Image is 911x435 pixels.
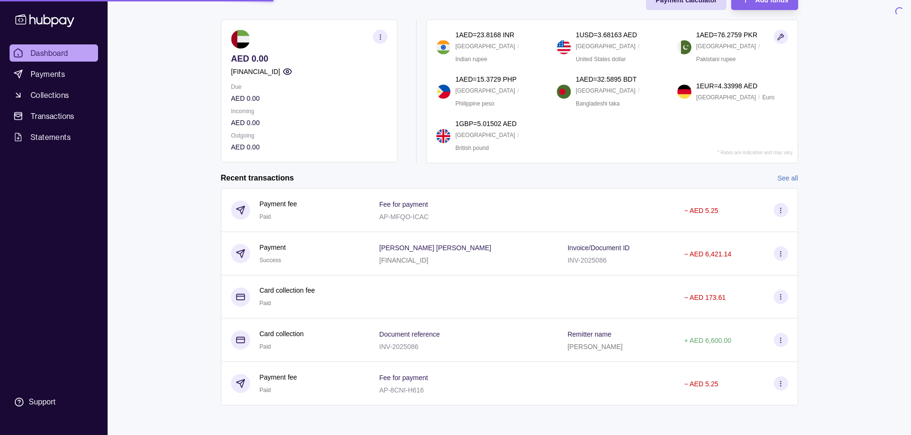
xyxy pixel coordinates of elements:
a: Payments [10,65,98,83]
p: [GEOGRAPHIC_DATA] [576,41,636,52]
p: Card collection fee [260,285,315,296]
p: / [517,41,519,52]
p: 1 EUR = 4.33998 AED [696,81,757,91]
p: Card collection [260,329,304,339]
img: us [557,40,571,54]
span: Payments [31,68,65,80]
p: Document reference [379,330,440,338]
span: Statements [31,131,71,143]
p: AED 0.00 [231,117,387,128]
p: Euro [762,92,774,103]
span: Collections [31,89,69,101]
span: Paid [260,343,271,350]
a: Dashboard [10,44,98,62]
p: [GEOGRAPHIC_DATA] [696,92,756,103]
span: Paid [260,213,271,220]
p: Payment [260,242,286,253]
p: INV-2025086 [379,343,418,350]
p: Due [231,82,387,92]
a: Collections [10,86,98,104]
a: Support [10,392,98,412]
a: See all [778,173,798,183]
p: Invoice/Document ID [568,244,630,252]
img: ae [231,30,250,49]
img: pk [677,40,691,54]
p: 1 GBP = 5.01502 AED [455,118,516,129]
p: / [517,130,519,140]
p: Philippine peso [455,98,494,109]
p: / [758,41,760,52]
p: AED 0.00 [231,53,387,64]
p: Indian rupee [455,54,487,64]
p: 1 AED = 76.2759 PKR [696,30,757,40]
p: United States dollar [576,54,626,64]
p: [PERSON_NAME] [568,343,623,350]
p: 1 AED = 32.5895 BDT [576,74,637,85]
p: Remitter name [568,330,612,338]
p: / [517,85,519,96]
img: ph [436,85,450,99]
p: + AED 6,600.00 [684,337,731,344]
p: Incoming [231,106,387,117]
p: / [638,85,639,96]
p: British pound [455,143,489,153]
p: − AED 6,421.14 [684,250,731,258]
p: / [638,41,639,52]
p: Outgoing [231,130,387,141]
p: 1 AED = 15.3729 PHP [455,74,516,85]
p: Fee for payment [379,201,428,208]
p: AP-MFQO-ICAC [379,213,428,221]
p: [PERSON_NAME] [PERSON_NAME] [379,244,491,252]
p: − AED 173.61 [684,294,726,301]
p: [FINANCIAL_ID] [231,66,280,77]
p: [GEOGRAPHIC_DATA] [455,130,515,140]
img: in [436,40,450,54]
img: de [677,85,691,99]
p: 1 AED = 23.8168 INR [455,30,514,40]
a: Transactions [10,107,98,125]
p: Fee for payment [379,374,428,382]
p: [FINANCIAL_ID] [379,256,428,264]
div: Support [29,397,55,407]
span: Paid [260,300,271,307]
span: Transactions [31,110,75,122]
p: / [758,92,760,103]
span: Success [260,257,281,264]
a: Statements [10,128,98,146]
p: − AED 5.25 [684,207,718,214]
p: AED 0.00 [231,93,387,104]
p: [GEOGRAPHIC_DATA] [455,41,515,52]
img: bd [557,85,571,99]
p: [GEOGRAPHIC_DATA] [455,85,515,96]
p: 1 USD = 3.68163 AED [576,30,637,40]
h2: Recent transactions [221,173,294,183]
p: Bangladeshi taka [576,98,620,109]
p: − AED 5.25 [684,380,718,388]
img: gb [436,129,450,143]
p: INV-2025086 [568,256,607,264]
span: Dashboard [31,47,68,59]
p: AED 0.00 [231,142,387,152]
p: * Rates are indicative and may vary [717,150,792,155]
p: [GEOGRAPHIC_DATA] [696,41,756,52]
p: Pakistani rupee [696,54,736,64]
p: Payment fee [260,199,297,209]
p: [GEOGRAPHIC_DATA] [576,85,636,96]
p: AP-8CNI-H616 [379,386,424,394]
p: Payment fee [260,372,297,382]
span: Paid [260,387,271,393]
